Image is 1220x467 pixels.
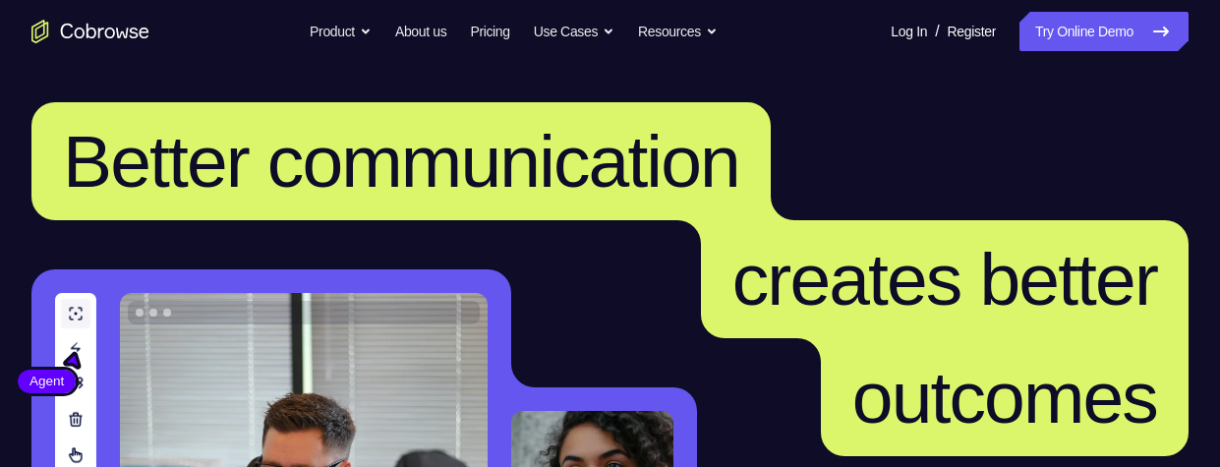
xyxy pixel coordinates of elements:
[891,12,927,51] a: Log In
[31,20,149,43] a: Go to the home page
[63,120,739,203] span: Better communication
[935,20,939,43] span: /
[470,12,509,51] a: Pricing
[948,12,996,51] a: Register
[638,12,718,51] button: Resources
[852,356,1157,438] span: outcomes
[310,12,372,51] button: Product
[395,12,446,51] a: About us
[732,238,1157,321] span: creates better
[1019,12,1189,51] a: Try Online Demo
[534,12,614,51] button: Use Cases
